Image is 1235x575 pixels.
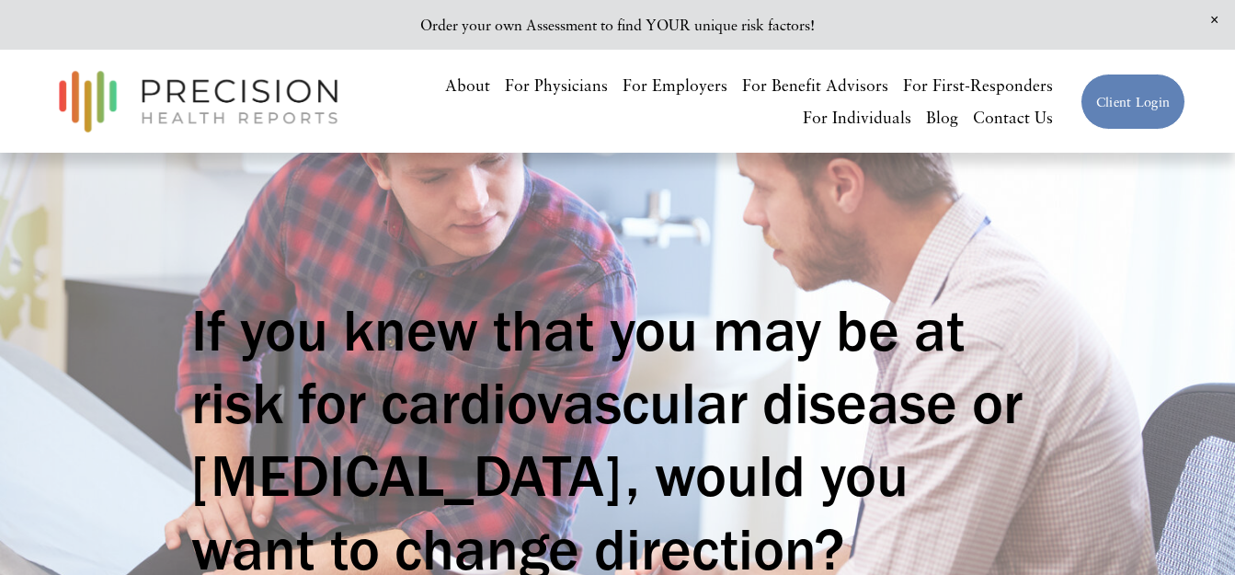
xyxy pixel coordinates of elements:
a: Contact Us [973,101,1053,133]
a: For Benefit Advisors [742,69,888,101]
iframe: Chat Widget [1143,487,1235,575]
a: For Individuals [803,101,911,133]
a: For First-Responders [903,69,1053,101]
a: Client Login [1081,74,1185,130]
a: For Physicians [505,69,608,101]
a: For Employers [623,69,727,101]
img: Precision Health Reports [50,63,348,141]
a: Blog [926,101,958,133]
a: About [445,69,490,101]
